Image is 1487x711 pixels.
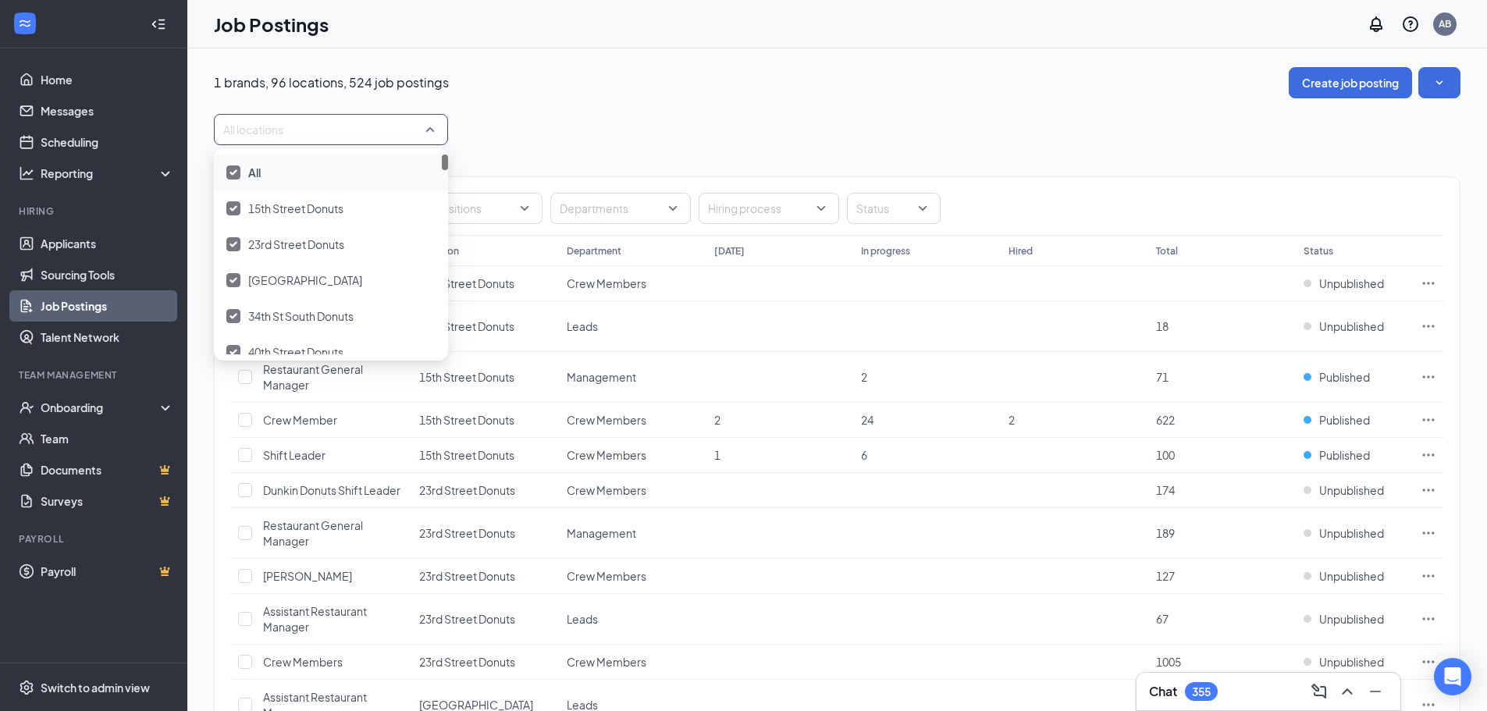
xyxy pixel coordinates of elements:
[248,273,362,287] span: [GEOGRAPHIC_DATA]
[1421,482,1436,498] svg: Ellipses
[419,448,514,462] span: 15th Street Donuts
[1401,15,1420,34] svg: QuestionInfo
[559,508,706,559] td: Management
[41,485,174,517] a: SurveysCrown
[567,612,598,626] span: Leads
[19,400,34,415] svg: UserCheck
[706,235,854,266] th: [DATE]
[1156,569,1175,583] span: 127
[1156,448,1175,462] span: 100
[1156,370,1169,384] span: 71
[861,448,867,462] span: 6
[19,368,171,382] div: Team Management
[411,508,559,559] td: 23rd Street Donuts
[1156,413,1175,427] span: 622
[41,95,174,126] a: Messages
[229,241,237,247] img: checkbox
[41,165,175,181] div: Reporting
[1319,654,1384,670] span: Unpublished
[19,204,171,218] div: Hiring
[567,526,636,540] span: Management
[567,655,646,669] span: Crew Members
[411,266,559,301] td: 15th Street Donuts
[1432,75,1447,91] svg: SmallChevronDown
[567,244,621,258] div: Department
[1319,412,1370,428] span: Published
[419,319,514,333] span: 15th Street Donuts
[1319,318,1384,334] span: Unpublished
[214,226,448,262] div: 23rd Street Donuts
[411,403,559,438] td: 15th Street Donuts
[214,262,448,298] div: 34th St North Donuts
[1156,612,1169,626] span: 67
[1421,611,1436,627] svg: Ellipses
[1363,679,1388,704] button: Minimize
[1319,369,1370,385] span: Published
[419,276,514,290] span: 15th Street Donuts
[1319,568,1384,584] span: Unpublished
[19,165,34,181] svg: Analysis
[1319,525,1384,541] span: Unpublished
[229,169,237,176] img: checkbox
[411,352,559,403] td: 15th Street Donuts
[214,74,449,91] p: 1 brands, 96 locations, 524 job postings
[419,569,515,583] span: 23rd Street Donuts
[41,290,174,322] a: Job Postings
[1421,525,1436,541] svg: Ellipses
[1319,611,1384,627] span: Unpublished
[1421,412,1436,428] svg: Ellipses
[1148,235,1296,266] th: Total
[1439,17,1451,30] div: AB
[411,559,559,594] td: 23rd Street Donuts
[1421,318,1436,334] svg: Ellipses
[248,201,343,215] span: 15th Street Donuts
[1319,447,1370,463] span: Published
[214,334,448,370] div: 40th Street Donuts
[214,298,448,334] div: 34th St South Donuts
[248,345,343,359] span: 40th Street Donuts
[214,155,448,190] div: All
[263,413,337,427] span: Crew Member
[1421,369,1436,385] svg: Ellipses
[41,454,174,485] a: DocumentsCrown
[1338,682,1357,701] svg: ChevronUp
[1289,67,1412,98] button: Create job posting
[1156,483,1175,497] span: 174
[1001,235,1148,266] th: Hired
[41,423,174,454] a: Team
[559,301,706,352] td: Leads
[1307,679,1332,704] button: ComposeMessage
[567,370,636,384] span: Management
[19,680,34,695] svg: Settings
[714,448,720,462] span: 1
[263,604,367,634] span: Assistant Restaurant Manager
[41,64,174,95] a: Home
[411,438,559,473] td: 15th Street Donuts
[263,483,400,497] span: Dunkin Donuts Shift Leader
[1009,413,1015,427] span: 2
[41,322,174,353] a: Talent Network
[1421,568,1436,584] svg: Ellipses
[1310,682,1329,701] svg: ComposeMessage
[1421,447,1436,463] svg: Ellipses
[419,370,514,384] span: 15th Street Donuts
[1156,526,1175,540] span: 189
[853,235,1001,266] th: In progress
[214,190,448,226] div: 15th Street Donuts
[263,518,363,548] span: Restaurant General Manager
[411,594,559,645] td: 23rd Street Donuts
[1418,67,1460,98] button: SmallChevronDown
[419,526,515,540] span: 23rd Street Donuts
[1335,679,1360,704] button: ChevronUp
[567,319,598,333] span: Leads
[1156,655,1181,669] span: 1005
[559,266,706,301] td: Crew Members
[559,645,706,680] td: Crew Members
[41,680,150,695] div: Switch to admin view
[411,645,559,680] td: 23rd Street Donuts
[559,438,706,473] td: Crew Members
[411,473,559,508] td: 23rd Street Donuts
[411,301,559,352] td: 15th Street Donuts
[419,483,515,497] span: 23rd Street Donuts
[419,655,515,669] span: 23rd Street Donuts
